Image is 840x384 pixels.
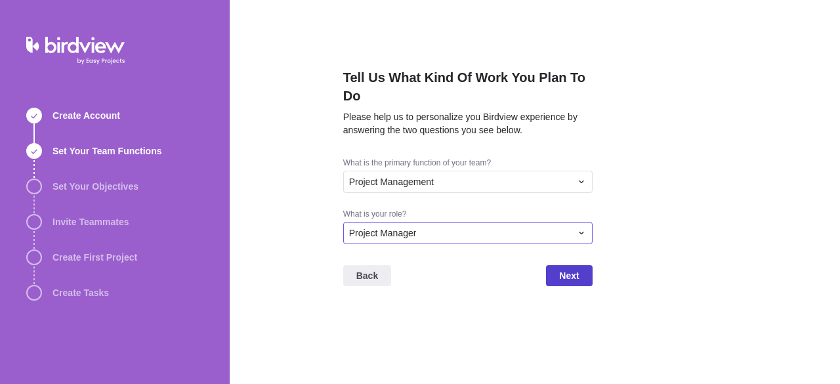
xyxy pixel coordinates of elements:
span: Next [559,268,579,284]
span: Back [356,268,378,284]
span: Project Manager [349,226,417,240]
span: Next [546,265,592,286]
span: Create First Project [52,251,137,264]
h2: Tell Us What Kind Of Work You Plan To Do [343,68,593,110]
div: What is the primary function of your team? [343,158,593,171]
span: Please help us to personalize you Birdview experience by answering the two questions you see below. [343,112,577,135]
span: Set Your Objectives [52,180,138,193]
span: Back [343,265,391,286]
div: What is your role? [343,209,593,222]
span: Create Tasks [52,286,109,299]
span: Create Account [52,109,120,122]
span: Set Your Team Functions [52,144,161,158]
span: Project Management [349,175,434,188]
span: Invite Teammates [52,215,129,228]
